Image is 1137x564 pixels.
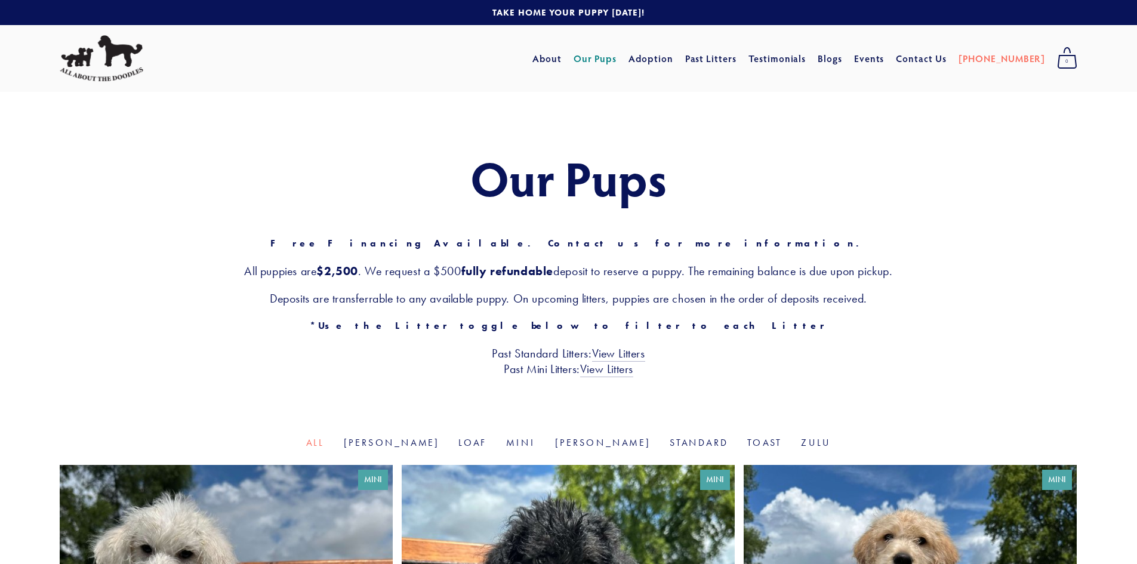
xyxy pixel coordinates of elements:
a: Events [854,48,885,69]
a: [PHONE_NUMBER] [959,48,1045,69]
h3: Deposits are transferrable to any available puppy. On upcoming litters, puppies are chosen in the... [60,291,1077,306]
a: Contact Us [896,48,947,69]
a: Adoption [628,48,673,69]
a: All [306,437,325,448]
strong: fully refundable [461,264,554,278]
a: [PERSON_NAME] [555,437,651,448]
a: Standard [670,437,728,448]
a: [PERSON_NAME] [344,437,440,448]
strong: Free Financing Available. Contact us for more information. [270,238,867,249]
h1: Our Pups [60,152,1077,204]
a: 0 items in cart [1051,44,1083,73]
a: Blogs [818,48,842,69]
a: Testimonials [748,48,806,69]
a: Zulu [801,437,831,448]
strong: $2,500 [316,264,358,278]
a: Past Litters [685,52,737,64]
h3: All puppies are . We request a $500 deposit to reserve a puppy. The remaining balance is due upon... [60,263,1077,279]
a: View Litters [580,362,633,377]
img: All About The Doodles [60,35,143,82]
a: Loaf [458,437,487,448]
a: Our Pups [574,48,617,69]
h3: Past Standard Litters: Past Mini Litters: [60,346,1077,377]
strong: *Use the Litter toggle below to filter to each Litter [310,320,827,331]
a: Toast [747,437,782,448]
a: View Litters [592,346,645,362]
a: Mini [506,437,535,448]
span: 0 [1057,54,1077,69]
a: About [532,48,562,69]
